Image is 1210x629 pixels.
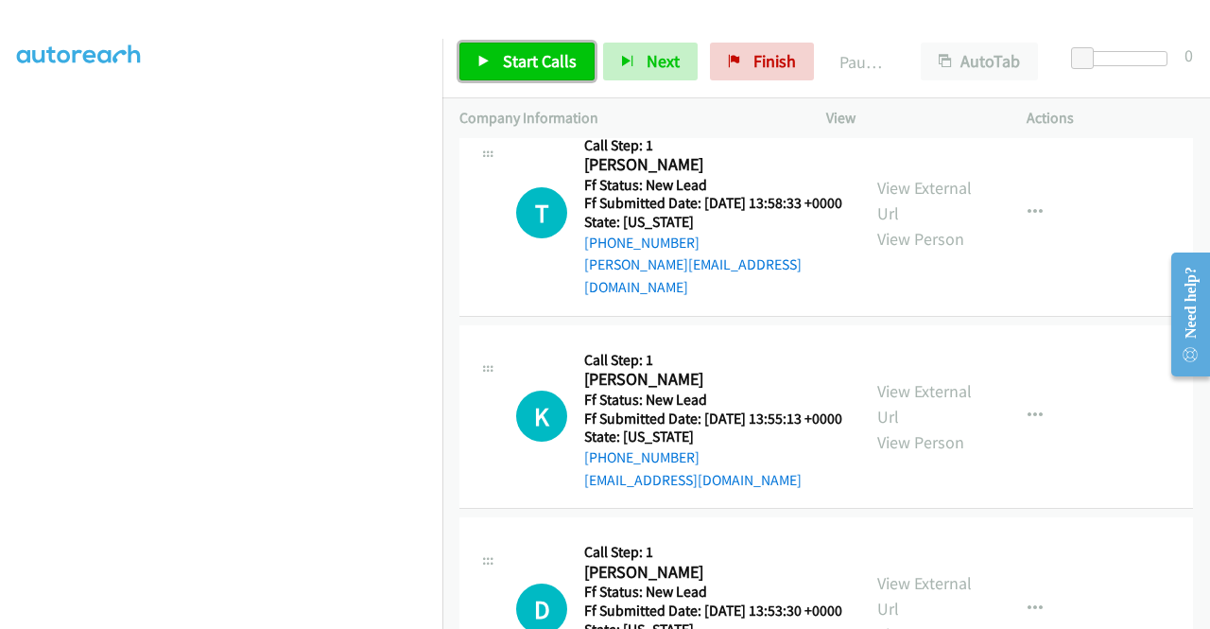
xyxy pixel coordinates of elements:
[877,572,972,620] a: View External Url
[710,43,814,80] a: Finish
[584,154,843,176] h2: [PERSON_NAME]
[584,410,842,428] h5: Ff Submitted Date: [DATE] 13:55:13 +0000
[839,49,887,75] p: Paused
[584,255,802,296] a: [PERSON_NAME][EMAIL_ADDRESS][DOMAIN_NAME]
[877,431,964,453] a: View Person
[584,391,842,410] h5: Ff Status: New Lead
[516,187,567,238] h1: T
[516,391,567,442] div: The call is yet to be attempted
[877,380,972,428] a: View External Url
[921,43,1038,80] button: AutoTab
[826,107,993,130] p: View
[584,369,842,391] h2: [PERSON_NAME]
[584,471,802,489] a: [EMAIL_ADDRESS][DOMAIN_NAME]
[1080,51,1167,66] div: Delay between calls (in seconds)
[584,351,842,370] h5: Call Step: 1
[647,50,680,72] span: Next
[459,43,595,80] a: Start Calls
[584,543,842,562] h5: Call Step: 1
[603,43,698,80] button: Next
[584,448,700,466] a: [PHONE_NUMBER]
[753,50,796,72] span: Finish
[459,107,792,130] p: Company Information
[584,213,843,232] h5: State: [US_STATE]
[1027,107,1193,130] p: Actions
[584,136,843,155] h5: Call Step: 1
[877,228,964,250] a: View Person
[877,177,972,224] a: View External Url
[584,234,700,252] a: [PHONE_NUMBER]
[584,602,842,620] h5: Ff Submitted Date: [DATE] 13:53:30 +0000
[1156,239,1210,390] iframe: Resource Center
[503,50,577,72] span: Start Calls
[1184,43,1193,68] div: 0
[584,583,842,602] h5: Ff Status: New Lead
[584,194,843,213] h5: Ff Submitted Date: [DATE] 13:58:33 +0000
[584,562,842,584] h2: [PERSON_NAME]
[584,428,842,446] h5: State: [US_STATE]
[584,176,843,195] h5: Ff Status: New Lead
[516,391,567,442] h1: K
